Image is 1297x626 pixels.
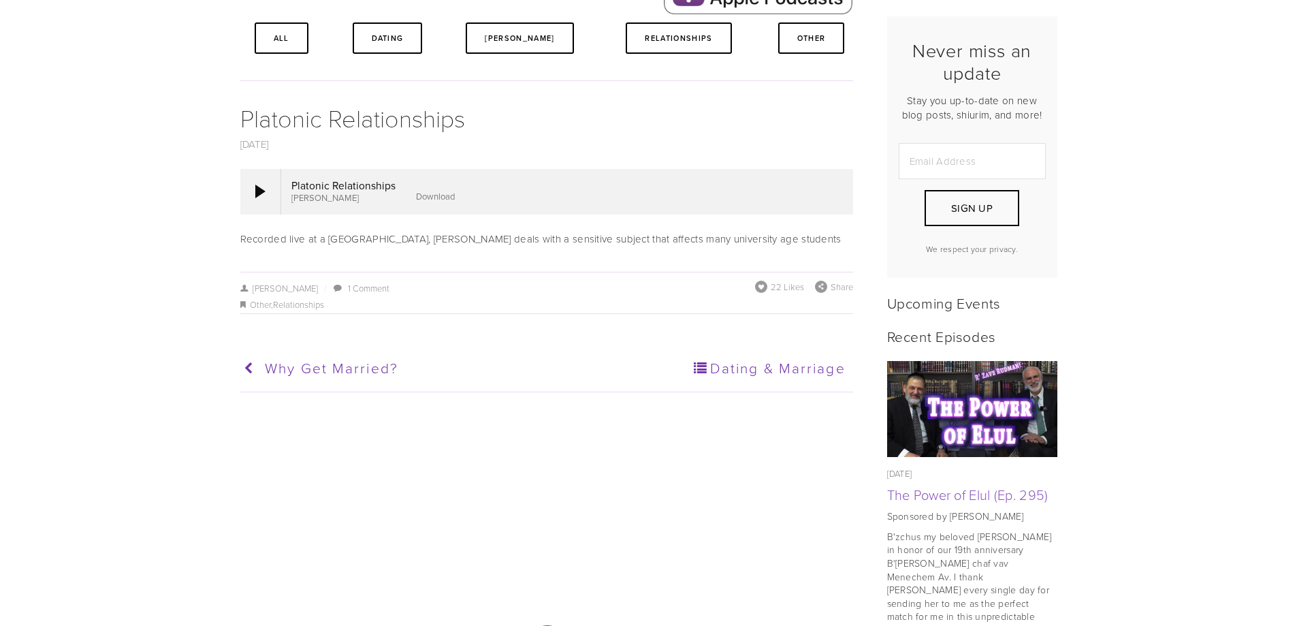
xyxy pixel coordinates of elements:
span: Sign Up [951,201,993,215]
a: Relationships [273,298,324,311]
input: Email Address [899,143,1046,179]
a: 1 Comment [348,282,389,294]
span: 22 Likes [771,281,804,293]
a: Other [250,298,271,311]
div: , [240,297,853,313]
p: We respect your privacy. [899,243,1046,255]
p: Stay you up-to-date on new blog posts, shiurim, and more! [899,93,1046,122]
p: Sponsored by [PERSON_NAME] [887,510,1057,523]
h2: Recent Episodes [887,328,1057,345]
span: / [318,282,332,294]
iframe: Disqus [240,392,853,575]
a: [PERSON_NAME] [466,22,573,54]
a: [DATE] [240,137,269,151]
a: Download [416,190,455,202]
a: Platonic Relationships [240,101,465,134]
a: Dating & Marriage [545,351,846,386]
time: [DATE] [887,467,912,480]
a: Other [778,22,845,54]
button: Sign Up [925,190,1019,226]
div: Share [815,281,853,293]
span: Why get Married? [265,358,398,377]
a: Dating [353,22,423,54]
img: The Power of Elul (Ep. 295) [886,361,1057,457]
a: [PERSON_NAME] [240,282,319,294]
h2: Never miss an update [899,40,1046,84]
p: Recorded live at a [GEOGRAPHIC_DATA], [PERSON_NAME] deals with a sensitive subject that affects m... [240,231,853,247]
h2: Upcoming Events [887,294,1057,311]
a: The Power of Elul (Ep. 295) [887,485,1048,504]
a: All [255,22,308,54]
a: Why get Married? [240,351,541,386]
a: Relationships [626,22,731,54]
